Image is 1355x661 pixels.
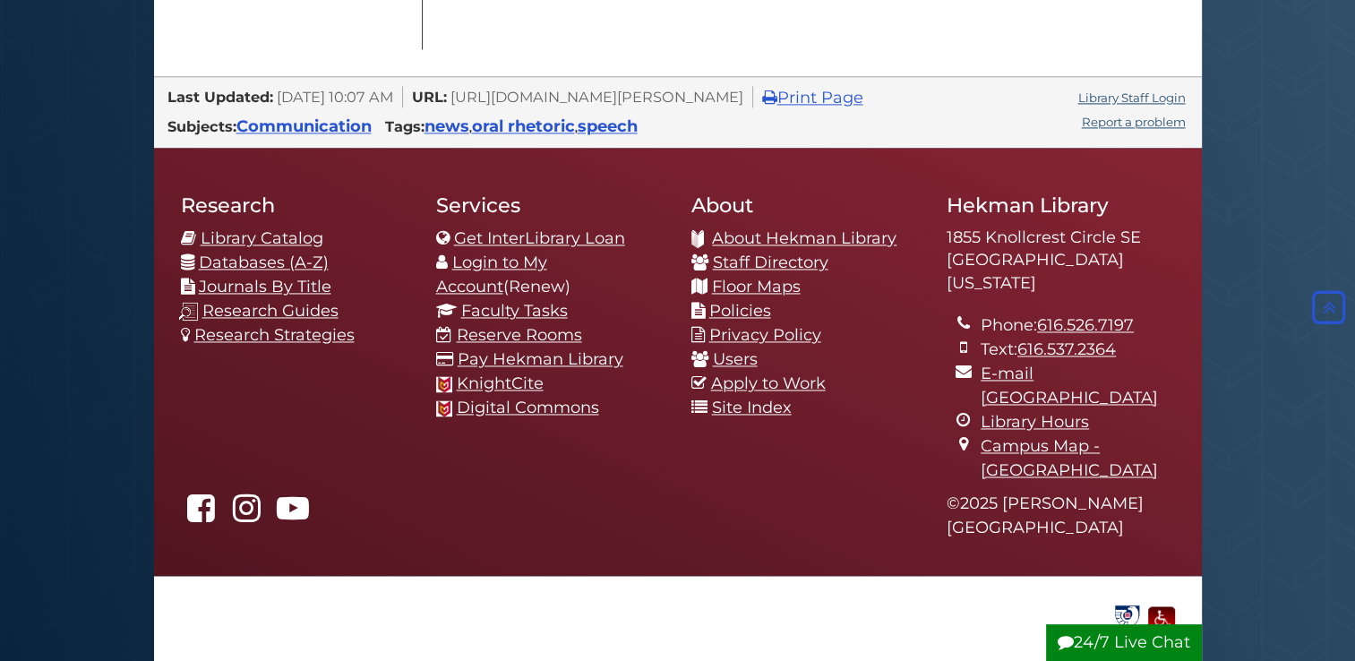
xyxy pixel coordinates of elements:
a: Pay Hekman Library [458,349,623,369]
a: Get InterLibrary Loan [454,228,625,248]
i: Print Page [762,90,777,106]
a: Login to My Account [436,253,547,296]
span: URL: [412,88,447,106]
a: 616.526.7197 [1037,315,1134,335]
span: [URL][DOMAIN_NAME][PERSON_NAME] [450,88,743,106]
a: Reserve Rooms [457,325,582,345]
a: Print Page [762,88,863,107]
a: Research Guides [202,301,339,321]
a: Databases (A-Z) [199,253,329,272]
a: news [425,116,469,136]
a: Apply to Work [711,373,826,393]
a: E-mail [GEOGRAPHIC_DATA] [981,364,1158,408]
a: Policies [709,301,771,321]
a: Library Catalog [201,228,323,248]
a: Disability Assistance [1148,605,1175,624]
button: 24/7 Live Chat [1046,624,1202,661]
a: oral rhetoric [472,116,575,136]
a: hekmanlibrary on Instagram [227,504,268,524]
a: Journals By Title [199,277,331,296]
a: Back to Top [1308,298,1351,318]
li: Text: [981,338,1174,362]
span: Last Updated: [167,88,273,106]
a: Faculty Tasks [461,301,568,321]
a: Government Documents Federal Depository Library [1111,605,1144,624]
a: Library Hours [981,412,1089,432]
p: © 2025 [PERSON_NAME][GEOGRAPHIC_DATA] [947,492,1175,540]
li: (Renew) [436,251,665,299]
h2: About [691,193,920,218]
a: Research Strategies [194,325,355,345]
img: Disability Assistance [1148,603,1175,629]
img: research-guides-icon-white_37x37.png [179,302,198,321]
span: Tags: [385,117,425,135]
a: 616.537.2364 [1017,339,1116,359]
a: speech [578,116,638,136]
a: Digital Commons [457,398,599,417]
span: , , [425,122,638,134]
a: Campus Map - [GEOGRAPHIC_DATA] [981,436,1158,480]
img: Government Documents Federal Depository Library [1111,603,1144,629]
h2: Research [181,193,409,218]
span: [DATE] 10:07 AM [277,88,393,106]
a: Site Index [712,398,792,417]
a: Users [713,349,758,369]
a: About Hekman Library [712,228,896,248]
a: KnightCite [457,373,544,393]
a: Library Staff Login [1078,90,1186,105]
a: Hekman Library on Facebook [181,504,222,524]
a: Staff Directory [713,253,828,272]
li: Phone: [981,313,1174,338]
a: Communication [236,116,372,136]
h2: Services [436,193,665,218]
a: Privacy Policy [709,325,821,345]
span: Subjects: [167,117,236,135]
a: Floor Maps [712,277,801,296]
address: 1855 Knollcrest Circle SE [GEOGRAPHIC_DATA][US_STATE] [947,227,1175,296]
img: Calvin favicon logo [436,376,452,392]
a: Report a problem [1082,115,1186,129]
h2: Hekman Library [947,193,1175,218]
img: Calvin favicon logo [436,400,452,416]
a: Hekman Library on YouTube [272,504,313,524]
